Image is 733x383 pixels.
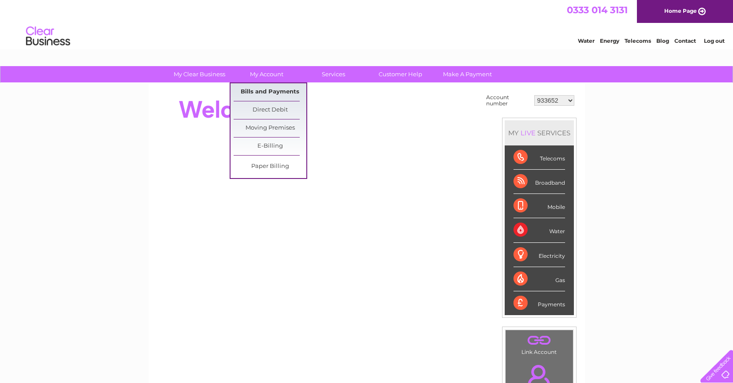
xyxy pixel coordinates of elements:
div: Water [513,218,565,242]
a: Bills and Payments [234,83,306,101]
td: Link Account [505,330,573,357]
div: Clear Business is a trading name of Verastar Limited (registered in [GEOGRAPHIC_DATA] No. 3667643... [159,5,575,43]
a: Blog [656,37,669,44]
a: Moving Premises [234,119,306,137]
div: Telecoms [513,145,565,170]
div: LIVE [519,129,537,137]
a: My Clear Business [163,66,236,82]
a: Customer Help [364,66,437,82]
div: Electricity [513,243,565,267]
a: Water [578,37,595,44]
a: E-Billing [234,138,306,155]
a: Make A Payment [431,66,504,82]
div: Payments [513,291,565,315]
a: Paper Billing [234,158,306,175]
td: Account number [484,92,532,109]
a: Services [297,66,370,82]
a: 0333 014 3131 [567,4,628,15]
div: Broadband [513,170,565,194]
a: Log out [704,37,725,44]
a: Telecoms [625,37,651,44]
a: Direct Debit [234,101,306,119]
div: MY SERVICES [505,120,574,145]
img: logo.png [26,23,71,50]
a: Energy [600,37,619,44]
div: Gas [513,267,565,291]
div: Mobile [513,194,565,218]
a: Contact [674,37,696,44]
a: . [508,332,571,348]
a: My Account [230,66,303,82]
